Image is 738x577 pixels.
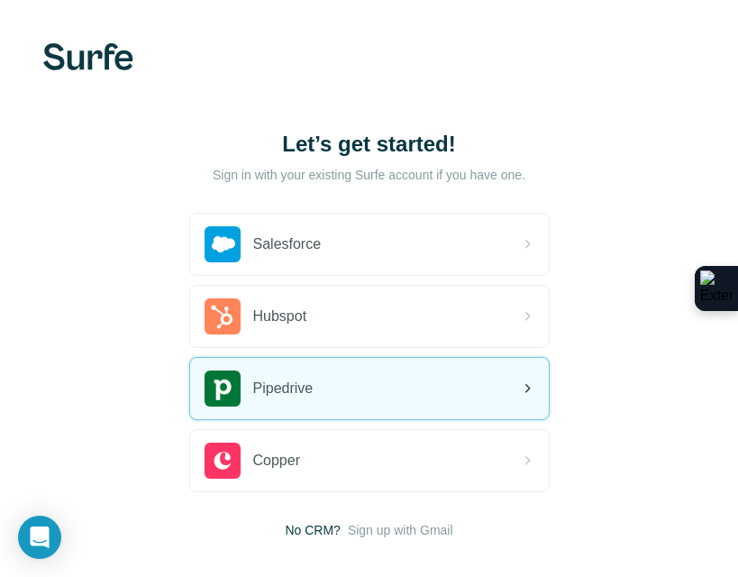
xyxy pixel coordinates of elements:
img: Extension Icon [700,270,733,307]
span: Salesforce [253,234,322,255]
p: Sign in with your existing Surfe account if you have one. [213,166,525,184]
img: copper's logo [205,443,241,479]
div: Open Intercom Messenger [18,516,61,559]
button: Sign up with Gmail [348,521,453,539]
span: Hubspot [253,306,307,327]
span: Pipedrive [253,378,314,399]
img: pipedrive's logo [205,371,241,407]
img: salesforce's logo [205,226,241,262]
img: hubspot's logo [205,298,241,334]
span: No CRM? [285,521,340,539]
img: Surfe's logo [43,43,133,70]
span: Copper [253,450,300,472]
h1: Let’s get started! [189,130,550,159]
